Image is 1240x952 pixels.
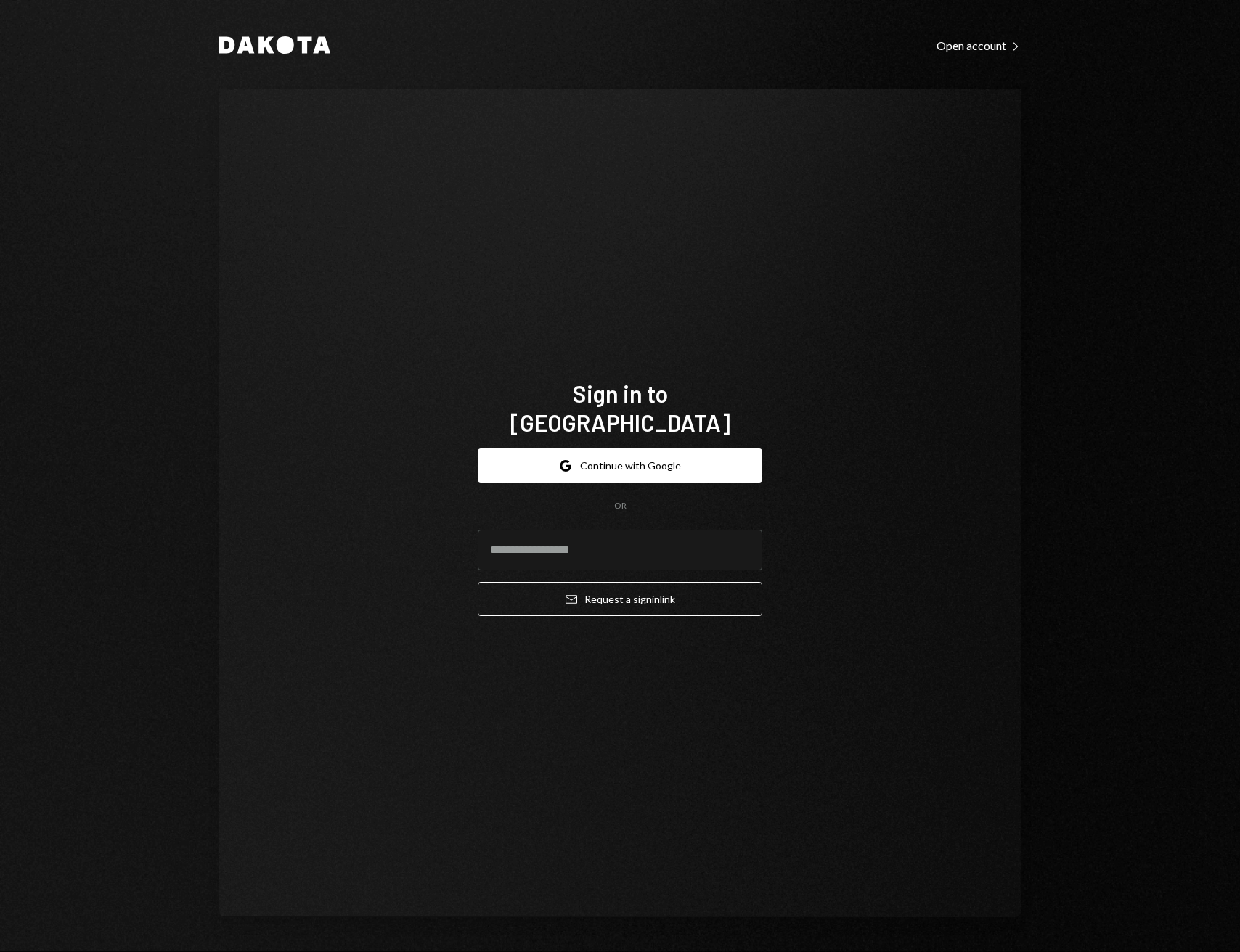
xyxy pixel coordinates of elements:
div: Open account [937,38,1021,53]
a: Open account [937,37,1021,53]
h1: Sign in to [GEOGRAPHIC_DATA] [478,379,762,437]
button: Request a signinlink [478,582,762,616]
div: OR [614,500,627,512]
button: Continue with Google [478,448,762,483]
